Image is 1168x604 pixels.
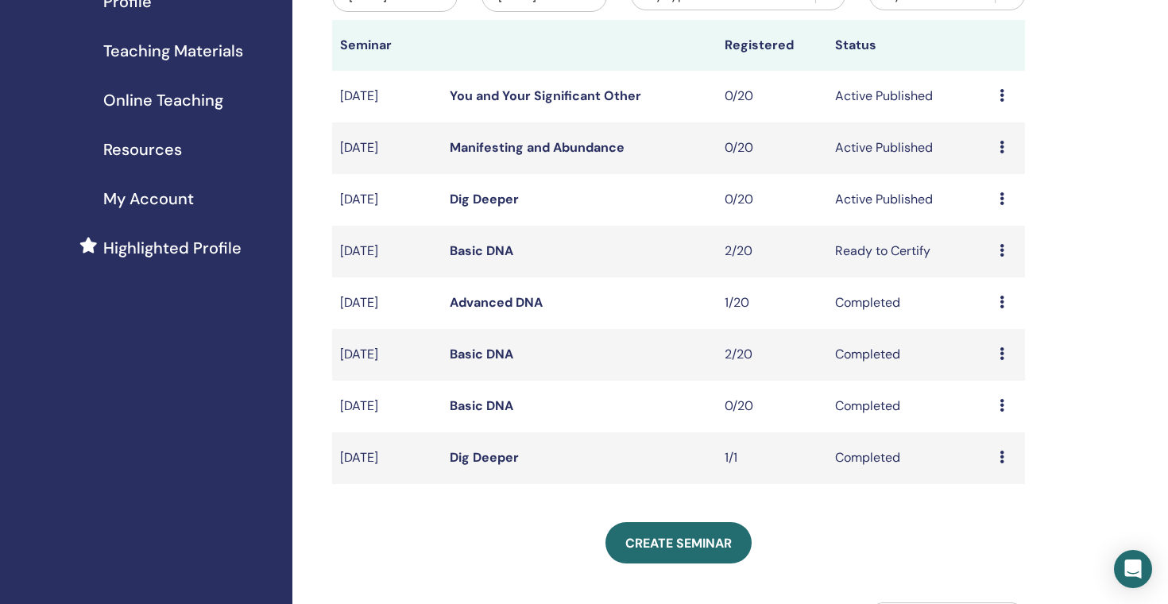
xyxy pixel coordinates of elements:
[717,277,826,329] td: 1/20
[625,535,732,552] span: Create seminar
[332,329,442,381] td: [DATE]
[717,329,826,381] td: 2/20
[450,87,641,104] a: You and Your Significant Other
[332,432,442,484] td: [DATE]
[450,294,543,311] a: Advanced DNA
[717,122,826,174] td: 0/20
[332,71,442,122] td: [DATE]
[827,432,992,484] td: Completed
[103,39,243,63] span: Teaching Materials
[332,20,442,71] th: Seminar
[332,381,442,432] td: [DATE]
[332,277,442,329] td: [DATE]
[450,397,513,414] a: Basic DNA
[103,236,242,260] span: Highlighted Profile
[827,174,992,226] td: Active Published
[450,139,625,156] a: Manifesting and Abundance
[450,191,519,207] a: Dig Deeper
[827,122,992,174] td: Active Published
[103,88,223,112] span: Online Teaching
[450,346,513,362] a: Basic DNA
[827,20,992,71] th: Status
[103,137,182,161] span: Resources
[827,71,992,122] td: Active Published
[717,432,826,484] td: 1/1
[332,226,442,277] td: [DATE]
[103,187,194,211] span: My Account
[827,381,992,432] td: Completed
[827,277,992,329] td: Completed
[717,71,826,122] td: 0/20
[450,242,513,259] a: Basic DNA
[332,122,442,174] td: [DATE]
[717,226,826,277] td: 2/20
[605,522,752,563] a: Create seminar
[450,449,519,466] a: Dig Deeper
[717,174,826,226] td: 0/20
[717,381,826,432] td: 0/20
[1114,550,1152,588] div: Open Intercom Messenger
[827,226,992,277] td: Ready to Certify
[827,329,992,381] td: Completed
[717,20,826,71] th: Registered
[332,174,442,226] td: [DATE]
